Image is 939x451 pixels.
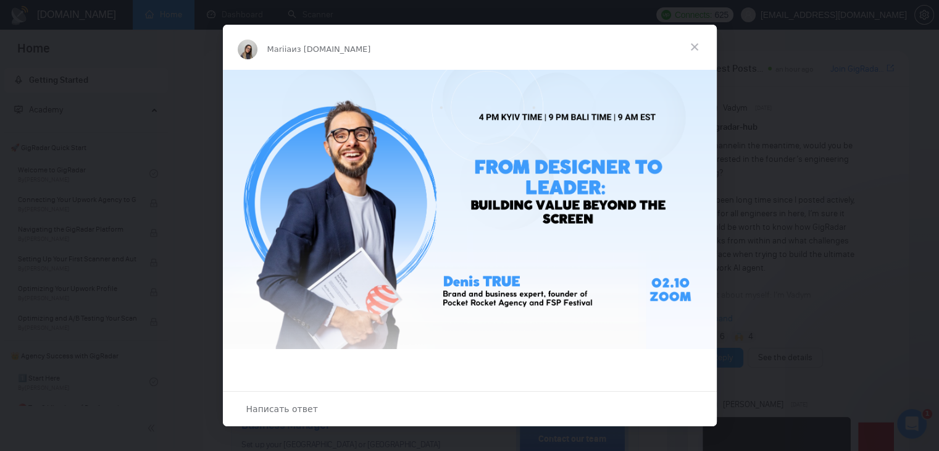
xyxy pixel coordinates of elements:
[298,370,641,414] div: 🤔
[291,44,370,54] span: из [DOMAIN_NAME]
[223,391,717,426] div: Открыть разговор и ответить
[267,44,292,54] span: Mariia
[672,25,717,69] span: Закрыть
[246,401,318,417] span: Написать ответ
[238,40,257,59] img: Profile image for Mariia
